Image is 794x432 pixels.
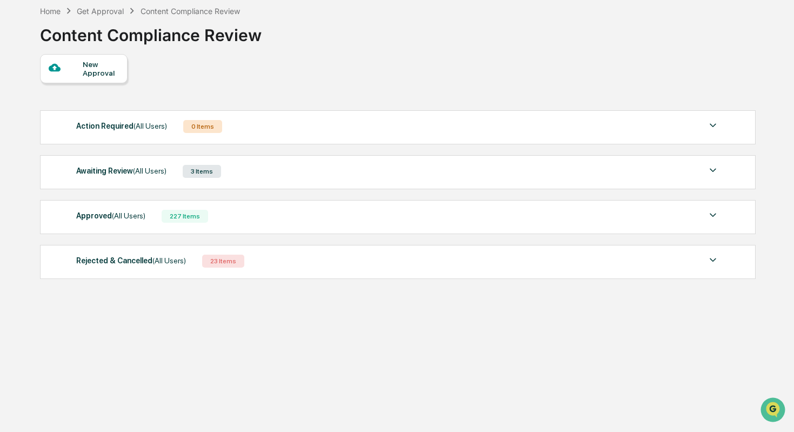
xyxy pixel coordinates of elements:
div: Content Compliance Review [141,6,240,16]
div: 227 Items [162,210,208,223]
a: 🔎Data Lookup [6,152,72,172]
div: 🖐️ [11,137,19,146]
iframe: Open customer support [759,396,789,426]
a: 🖐️Preclearance [6,132,74,151]
div: 23 Items [202,255,244,268]
div: New Approval [83,60,119,77]
div: Rejected & Cancelled [76,254,186,268]
div: 0 Items [183,120,222,133]
span: (All Users) [134,122,167,130]
a: 🗄️Attestations [74,132,138,151]
div: We're available if you need us! [37,94,137,102]
div: 🗄️ [78,137,87,146]
img: caret [706,254,719,267]
img: caret [706,209,719,222]
span: (All Users) [112,211,145,220]
span: (All Users) [152,256,186,265]
button: Start new chat [184,86,197,99]
div: Start new chat [37,83,177,94]
div: Content Compliance Review [40,17,262,45]
img: caret [706,119,719,132]
span: Preclearance [22,136,70,147]
span: Attestations [89,136,134,147]
div: Awaiting Review [76,164,166,178]
div: Get Approval [77,6,124,16]
div: Approved [76,209,145,223]
span: Data Lookup [22,157,68,168]
div: 3 Items [183,165,221,178]
div: 🔎 [11,158,19,167]
a: Powered byPylon [76,183,131,191]
div: Action Required [76,119,167,133]
span: (All Users) [133,167,166,175]
p: How can we help? [11,23,197,40]
img: caret [706,164,719,177]
img: 1746055101610-c473b297-6a78-478c-a979-82029cc54cd1 [11,83,30,102]
span: Pylon [108,183,131,191]
div: Home [40,6,61,16]
input: Clear [28,49,178,61]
